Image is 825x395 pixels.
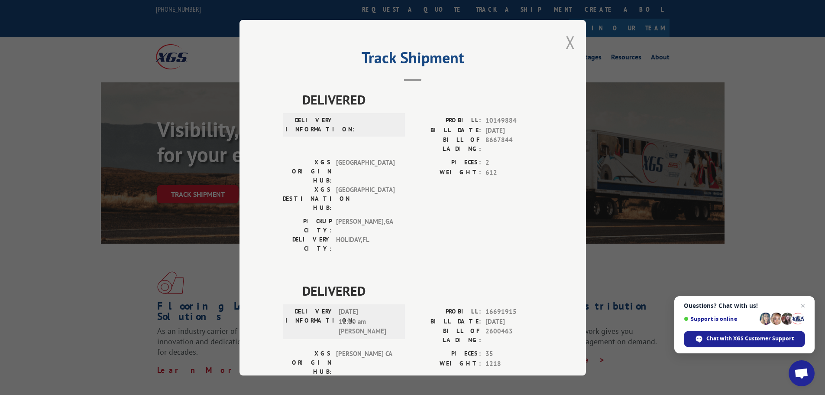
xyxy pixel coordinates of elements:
[485,135,543,153] span: 8667844
[684,302,805,309] span: Questions? Chat with us!
[413,135,481,153] label: BILL OF LADING:
[285,307,334,336] label: DELIVERY INFORMATION:
[413,317,481,326] label: BILL DATE:
[336,217,395,235] span: [PERSON_NAME] , GA
[283,349,332,376] label: XGS ORIGIN HUB:
[336,235,395,253] span: HOLIDAY , FL
[413,359,481,369] label: WEIGHT:
[283,185,332,212] label: XGS DESTINATION HUB:
[336,158,395,185] span: [GEOGRAPHIC_DATA]
[339,307,397,336] span: [DATE] 11:10 am [PERSON_NAME]
[566,31,575,54] button: Close modal
[684,316,757,322] span: Support is online
[413,307,481,317] label: PROBILL:
[485,349,543,359] span: 35
[413,349,481,359] label: PIECES:
[485,167,543,177] span: 612
[283,235,332,253] label: DELIVERY CITY:
[283,52,543,68] h2: Track Shipment
[336,349,395,376] span: [PERSON_NAME] CA
[302,90,543,109] span: DELIVERED
[485,317,543,326] span: [DATE]
[485,116,543,126] span: 10149884
[485,326,543,345] span: 2600463
[413,167,481,177] label: WEIGHT:
[413,125,481,135] label: BILL DATE:
[413,116,481,126] label: PROBILL:
[485,125,543,135] span: [DATE]
[302,281,543,300] span: DELIVERED
[283,217,332,235] label: PICKUP CITY:
[706,335,794,343] span: Chat with XGS Customer Support
[485,158,543,168] span: 2
[684,331,805,347] span: Chat with XGS Customer Support
[413,326,481,345] label: BILL OF LADING:
[285,116,334,134] label: DELIVERY INFORMATION:
[336,185,395,212] span: [GEOGRAPHIC_DATA]
[413,158,481,168] label: PIECES:
[485,359,543,369] span: 1218
[485,307,543,317] span: 16691915
[283,158,332,185] label: XGS ORIGIN HUB:
[789,360,815,386] a: Open chat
